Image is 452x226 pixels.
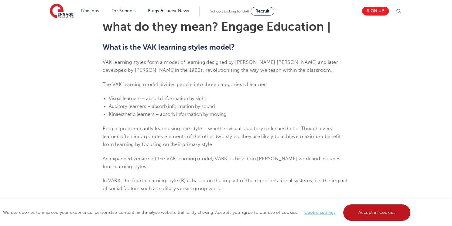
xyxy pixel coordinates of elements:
[251,7,274,16] a: Recruit
[362,7,389,16] a: Sign up
[103,82,268,87] span: The VAK learning model divides people into three categories of learner:
[210,9,249,13] span: Schools looking for staff
[255,9,269,13] span: Recruit
[103,43,235,51] b: What is the VAK learning styles model?
[175,68,332,73] span: in the 1920s, revolutionising the way we teach within the classroom.
[103,126,341,148] span: People predominantly learn using one style – whether visual, auditory or kinaesthetic. Though eve...
[103,60,338,73] span: VAK learning styles form a model of learning designed by [PERSON_NAME] [PERSON_NAME] and later de...
[109,112,226,117] span: Kinaesthetic learners – absorb information by moving
[111,9,135,13] a: For Schools
[304,210,336,215] a: Cookie settings
[3,210,412,215] span: We use cookies to improve your experience, personalise content, and analyse website traffic. By c...
[81,9,99,13] a: Find jobs
[50,4,74,19] img: Engage Education
[103,156,341,169] span: An expanded version of the VAK learning model, VARK, is based on [PERSON_NAME] work and includes ...
[109,96,206,101] span: Visual learners – absorb information by sight
[109,104,215,109] span: Auditory learners – absorb information by sound
[148,9,189,13] a: Blogs & Latest News
[343,204,411,221] a: Accept all cookies
[103,9,350,33] h1: VAK learning styles: what are they and what do they mean? Engage Education |
[103,178,348,191] span: In VARK, the fourth learning style (R) is based on the impact of the representational systems, i....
